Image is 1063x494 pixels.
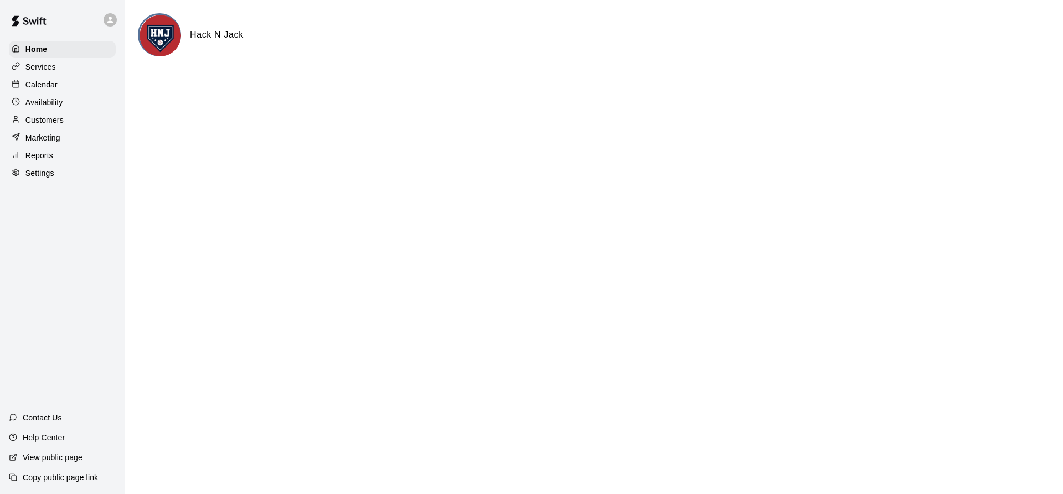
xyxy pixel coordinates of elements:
[23,472,98,483] p: Copy public page link
[9,147,116,164] a: Reports
[23,432,65,443] p: Help Center
[9,165,116,181] a: Settings
[25,132,60,143] p: Marketing
[23,412,62,423] p: Contact Us
[25,44,48,55] p: Home
[9,94,116,111] a: Availability
[140,15,181,56] img: Hack N Jack logo
[9,41,116,58] a: Home
[25,61,56,72] p: Services
[190,28,244,42] h6: Hack N Jack
[9,112,116,128] a: Customers
[25,115,64,126] p: Customers
[25,168,54,179] p: Settings
[9,76,116,93] a: Calendar
[25,79,58,90] p: Calendar
[25,97,63,108] p: Availability
[9,59,116,75] a: Services
[9,129,116,146] a: Marketing
[25,150,53,161] p: Reports
[23,452,82,463] p: View public page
